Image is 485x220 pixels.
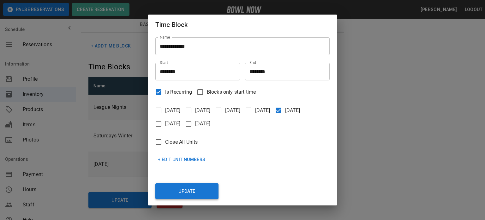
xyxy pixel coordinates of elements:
[160,60,168,65] label: Start
[207,88,256,96] span: Blocks only start time
[165,88,192,96] span: Is Recurring
[155,63,236,80] input: Choose time, selected time is 5:00 PM
[225,107,240,114] span: [DATE]
[255,107,270,114] span: [DATE]
[165,120,180,128] span: [DATE]
[155,183,219,199] button: Update
[195,120,210,128] span: [DATE]
[285,107,300,114] span: [DATE]
[249,60,256,65] label: End
[148,15,337,35] h2: Time Block
[165,107,180,114] span: [DATE]
[165,138,198,146] span: Close All Units
[245,63,325,80] input: Choose time, selected time is 7:30 PM
[195,107,210,114] span: [DATE]
[155,154,208,166] button: + Edit Unit Numbers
